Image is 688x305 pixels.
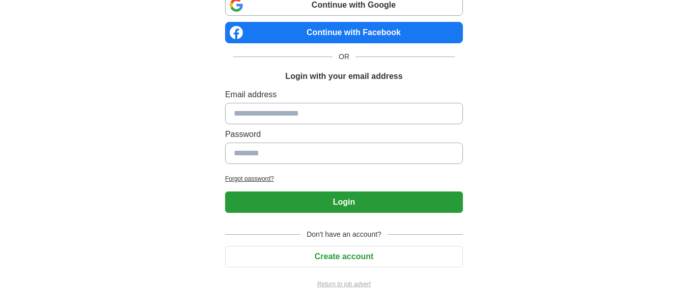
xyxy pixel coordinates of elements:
a: Create account [225,252,463,261]
label: Password [225,128,463,141]
span: OR [333,51,355,62]
label: Email address [225,89,463,101]
a: Forgot password? [225,174,463,183]
a: Return to job advert [225,280,463,289]
span: Don't have an account? [300,229,388,240]
a: Continue with Facebook [225,22,463,43]
button: Create account [225,246,463,267]
button: Login [225,191,463,213]
h1: Login with your email address [285,70,402,82]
